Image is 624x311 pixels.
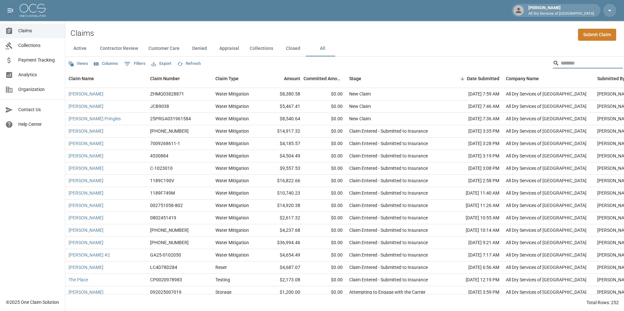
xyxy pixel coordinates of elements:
[150,276,182,283] div: CP0020978983
[349,190,428,196] div: Claim Entered - Submitted to Insurance
[18,71,60,78] span: Analytics
[304,138,346,150] div: $0.00
[349,227,428,233] div: Claim Entered - Submitted to Insurance
[215,276,230,283] div: Testing
[506,276,586,283] div: All Dry Services of Atlanta
[349,239,428,246] div: Claim Entered - Submitted to Insurance
[261,224,304,237] div: $4,237.68
[69,227,103,233] a: [PERSON_NAME]
[444,274,503,286] div: [DATE] 12:19 PM
[349,69,361,88] div: Stage
[444,261,503,274] div: [DATE] 6:56 AM
[215,289,231,295] div: Storage
[67,59,90,69] button: Views
[261,175,304,187] div: $16,822.66
[215,252,249,258] div: Water Mitigation
[528,11,594,17] p: All Dry Services of [GEOGRAPHIC_DATA]
[444,200,503,212] div: [DATE] 11:26 AM
[150,69,180,88] div: Claim Number
[304,200,346,212] div: $0.00
[215,140,249,147] div: Water Mitigation
[444,212,503,224] div: [DATE] 10:55 AM
[526,5,597,16] div: [PERSON_NAME]
[261,286,304,299] div: $1,200.00
[349,264,428,271] div: Claim Entered - Submitted to Insurance
[349,140,428,147] div: Claim Entered - Submitted to Insurance
[69,202,103,209] a: [PERSON_NAME]
[261,187,304,200] div: $10,740.23
[261,274,304,286] div: $2,173.08
[467,69,499,88] div: Date Submitted
[150,289,181,295] div: 092025007019
[304,286,346,299] div: $0.00
[261,88,304,100] div: $8,380.58
[261,138,304,150] div: $4,185.57
[261,249,304,261] div: $4,654.49
[506,140,586,147] div: All Dry Services of Atlanta
[69,165,103,171] a: [PERSON_NAME]
[150,140,180,147] div: 7009268611-1
[150,128,189,134] div: 01-009-082254
[18,121,60,128] span: Help Center
[150,59,173,69] button: Export
[261,69,304,88] div: Amount
[304,212,346,224] div: $0.00
[215,165,249,171] div: Water Mitigation
[6,299,59,305] div: © 2025 One Claim Solution
[65,41,624,56] div: dynamic tabs
[18,86,60,93] span: Organization
[506,239,586,246] div: All Dry Services of Atlanta
[444,224,503,237] div: [DATE] 10:14 AM
[214,41,244,56] button: Appraisal
[304,274,346,286] div: $0.00
[444,100,503,113] div: [DATE] 7:46 AM
[92,59,120,69] button: Select columns
[349,128,428,134] div: Claim Entered - Submitted to Insurance
[349,177,428,184] div: Claim Entered - Submitted to Insurance
[304,100,346,113] div: $0.00
[506,264,586,271] div: All Dry Services of Atlanta
[278,41,308,56] button: Closed
[215,239,249,246] div: Water Mitigation
[349,202,428,209] div: Claim Entered - Submitted to Insurance
[349,289,426,295] div: Attempting to Engage with the Carrier
[308,41,337,56] button: All
[69,115,121,122] a: [PERSON_NAME] Pringles
[69,264,103,271] a: [PERSON_NAME]
[304,224,346,237] div: $0.00
[284,69,300,88] div: Amount
[444,150,503,162] div: [DATE] 3:19 PM
[69,69,94,88] div: Claim Name
[506,252,586,258] div: All Dry Services of Atlanta
[122,59,147,69] button: Show filters
[444,125,503,138] div: [DATE] 3:35 PM
[261,237,304,249] div: $36,994.46
[70,29,94,38] h2: Claims
[143,41,185,56] button: Customer Care
[506,103,586,110] div: All Dry Services of Atlanta
[69,276,88,283] a: The Place
[150,103,169,110] div: JCB9038
[215,115,249,122] div: Water Mitigation
[4,4,17,17] button: open drawer
[150,264,177,271] div: LC4D78D284
[261,162,304,175] div: $9,557.53
[304,175,346,187] div: $0.00
[69,177,103,184] a: [PERSON_NAME]
[444,286,503,299] div: [DATE] 3:59 PM
[586,299,619,306] div: Total Rows: 252
[150,239,189,246] div: 300-0572905-2025
[150,190,175,196] div: 1189F749M
[215,177,249,184] div: Water Mitigation
[349,115,371,122] div: New Claim
[69,140,103,147] a: [PERSON_NAME]
[150,115,191,122] div: 25PRGA031961584
[304,69,343,88] div: Committed Amount
[18,106,60,113] span: Contact Us
[261,100,304,113] div: $5,467.41
[185,41,214,56] button: Denied
[444,187,503,200] div: [DATE] 11:40 AM
[506,289,586,295] div: All Dry Services of Atlanta
[261,150,304,162] div: $4,504.49
[212,69,261,88] div: Claim Type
